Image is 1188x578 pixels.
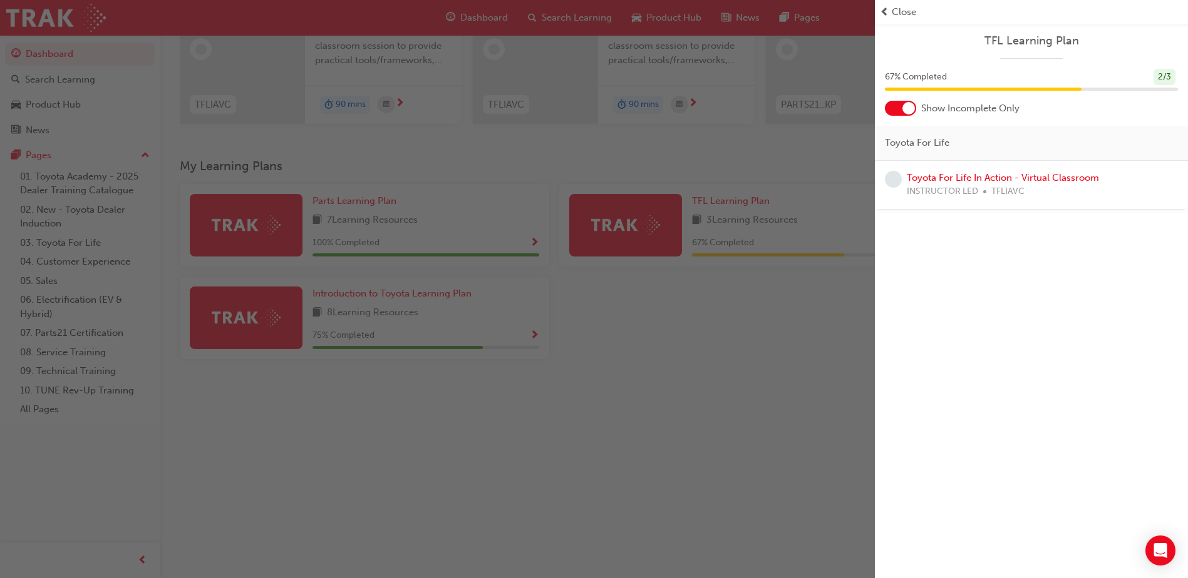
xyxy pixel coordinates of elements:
span: prev-icon [880,5,889,19]
div: 2 / 3 [1154,69,1175,86]
div: Open Intercom Messenger [1145,535,1175,565]
span: Toyota For Life [885,136,949,150]
span: learningRecordVerb_NONE-icon [885,171,902,188]
span: Close [892,5,916,19]
a: TFL Learning Plan [885,34,1178,48]
span: TFLIAVC [991,185,1025,199]
a: Toyota For Life In Action - Virtual Classroom [907,172,1099,183]
span: 67 % Completed [885,70,947,84]
span: INSTRUCTOR LED [907,185,978,199]
button: prev-iconClose [880,5,1183,19]
span: Show Incomplete Only [921,101,1020,116]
